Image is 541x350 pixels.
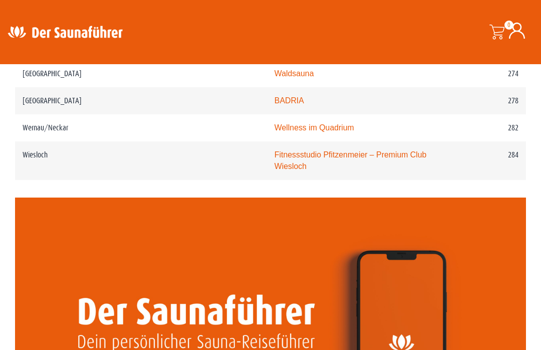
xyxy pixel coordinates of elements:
[275,69,314,78] a: Waldsauna
[446,141,526,181] td: 284
[275,150,427,171] a: Fitnessstudio Pfitzenmeier – Premium Club Wiesloch
[504,21,513,30] span: 0
[275,96,304,105] a: BADRIA
[275,123,354,132] a: Wellness im Quadrium
[15,87,267,114] td: [GEOGRAPHIC_DATA]
[15,60,267,87] td: [GEOGRAPHIC_DATA]
[446,87,526,114] td: 278
[15,141,267,181] td: Wiesloch
[446,114,526,141] td: 282
[446,60,526,87] td: 274
[15,114,267,141] td: Wernau/Neckar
